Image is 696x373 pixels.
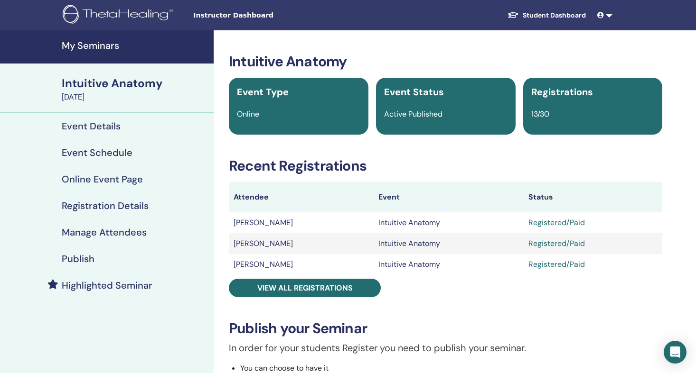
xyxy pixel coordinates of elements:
span: 13/30 [531,109,549,119]
div: Intuitive Anatomy [62,75,208,91]
h4: Highlighted Seminar [62,280,152,291]
span: Event Type [237,86,289,98]
span: Online [237,109,259,119]
h3: Intuitive Anatomy [229,53,662,70]
td: [PERSON_NAME] [229,212,374,233]
a: Student Dashboard [500,7,593,24]
td: Intuitive Anatomy [374,254,524,275]
div: Open Intercom Messenger [664,341,687,364]
img: graduation-cap-white.svg [508,11,519,19]
h4: Online Event Page [62,173,143,185]
a: View all registrations [229,279,381,297]
span: Event Status [384,86,444,98]
td: Intuitive Anatomy [374,233,524,254]
td: [PERSON_NAME] [229,233,374,254]
h4: Publish [62,253,94,264]
img: logo.png [63,5,176,26]
h3: Publish your Seminar [229,320,662,337]
td: Intuitive Anatomy [374,212,524,233]
h3: Recent Registrations [229,157,662,174]
div: Registered/Paid [528,217,658,228]
th: Event [374,182,524,212]
h4: My Seminars [62,40,208,51]
h4: Event Schedule [62,147,132,158]
span: Active Published [384,109,442,119]
span: Registrations [531,86,593,98]
h4: Registration Details [62,200,149,211]
th: Attendee [229,182,374,212]
h4: Event Details [62,120,121,132]
h4: Manage Attendees [62,227,147,238]
span: View all registrations [257,283,353,293]
div: Registered/Paid [528,259,658,270]
span: Instructor Dashboard [193,10,336,20]
div: Registered/Paid [528,238,658,249]
th: Status [524,182,663,212]
a: Intuitive Anatomy[DATE] [56,75,214,103]
td: [PERSON_NAME] [229,254,374,275]
div: [DATE] [62,91,208,103]
p: In order for your students Register you need to publish your seminar. [229,341,662,355]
